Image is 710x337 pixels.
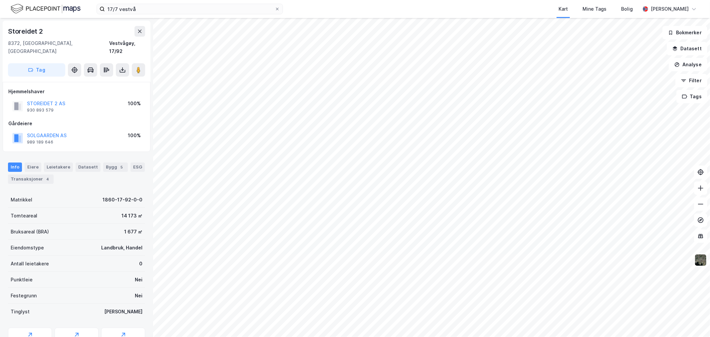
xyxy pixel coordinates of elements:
div: 0 [139,260,142,268]
div: Punktleie [11,276,33,284]
div: Nei [135,292,142,300]
div: Tomteareal [11,212,37,220]
div: ESG [130,163,145,172]
div: [PERSON_NAME] [104,308,142,316]
div: Info [8,163,22,172]
div: [PERSON_NAME] [651,5,689,13]
div: Transaksjoner [8,174,54,184]
div: Landbruk, Handel [101,244,142,252]
div: Gårdeiere [8,120,145,128]
div: 14 173 ㎡ [121,212,142,220]
div: Leietakere [44,163,73,172]
button: Tag [8,63,65,77]
button: Filter [675,74,707,87]
div: Antall leietakere [11,260,49,268]
input: Søk på adresse, matrikkel, gårdeiere, leietakere eller personer [105,4,275,14]
button: Analyse [669,58,707,71]
div: 8372, [GEOGRAPHIC_DATA], [GEOGRAPHIC_DATA] [8,39,109,55]
img: 9k= [694,254,707,266]
div: 1860-17-92-0-0 [103,196,142,204]
div: 5 [118,164,125,170]
img: logo.f888ab2527a4732fd821a326f86c7f29.svg [11,3,81,15]
div: Eiendomstype [11,244,44,252]
div: Eiere [25,163,41,172]
div: 989 189 646 [27,140,53,145]
div: Bygg [103,163,128,172]
div: Storeidet 2 [8,26,44,37]
div: Datasett [76,163,101,172]
div: Festegrunn [11,292,37,300]
div: Bolig [621,5,633,13]
div: Bruksareal (BRA) [11,228,49,236]
button: Bokmerker [662,26,707,39]
div: Nei [135,276,142,284]
div: 930 893 579 [27,108,54,113]
div: Kart [559,5,568,13]
div: 100% [128,100,141,108]
div: 100% [128,132,141,140]
div: Kontrollprogram for chat [677,305,710,337]
button: Datasett [667,42,707,55]
div: Mine Tags [583,5,606,13]
iframe: Chat Widget [677,305,710,337]
div: Matrikkel [11,196,32,204]
div: Tinglyst [11,308,30,316]
div: Vestvågøy, 17/92 [109,39,145,55]
div: 4 [44,176,51,182]
div: 1 677 ㎡ [124,228,142,236]
button: Tags [676,90,707,103]
div: Hjemmelshaver [8,88,145,96]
